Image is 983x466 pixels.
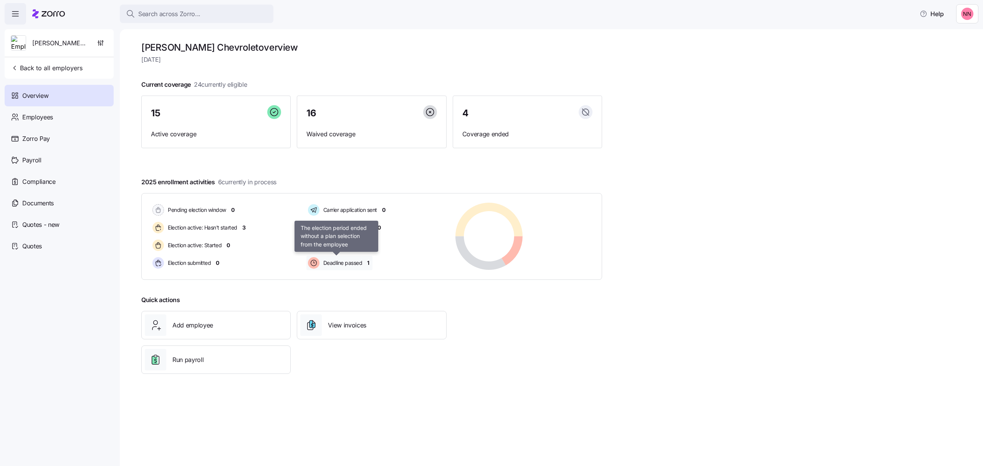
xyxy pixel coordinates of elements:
[172,355,204,365] span: Run payroll
[141,295,180,305] span: Quick actions
[172,321,213,330] span: Add employee
[961,8,973,20] img: 37cb906d10cb440dd1cb011682786431
[920,9,944,18] span: Help
[913,6,950,21] button: Help
[216,259,219,267] span: 0
[321,206,377,214] span: Carrier application sent
[321,259,362,267] span: Deadline passed
[22,91,48,101] span: Overview
[462,109,468,118] span: 4
[306,129,437,139] span: Waived coverage
[138,9,200,19] span: Search across Zorro...
[165,224,237,231] span: Election active: Hasn't started
[321,224,372,231] span: Enrollment confirmed
[231,206,235,214] span: 0
[462,129,592,139] span: Coverage ended
[22,198,54,208] span: Documents
[382,206,386,214] span: 0
[218,177,276,187] span: 6 currently in process
[11,36,26,51] img: Employer logo
[165,259,211,267] span: Election submitted
[141,55,602,64] span: [DATE]
[5,214,114,235] a: Quotes - new
[141,41,602,53] h1: [PERSON_NAME] Chevrolet overview
[141,80,247,89] span: Current coverage
[5,106,114,128] a: Employees
[367,259,369,267] span: 1
[22,155,41,165] span: Payroll
[22,112,53,122] span: Employees
[5,171,114,192] a: Compliance
[8,60,86,76] button: Back to all employers
[194,80,247,89] span: 24 currently eligible
[165,241,222,249] span: Election active: Started
[22,220,60,230] span: Quotes - new
[151,129,281,139] span: Active coverage
[11,63,83,73] span: Back to all employers
[22,177,56,187] span: Compliance
[5,128,114,149] a: Zorro Pay
[5,149,114,171] a: Payroll
[5,235,114,257] a: Quotes
[22,134,50,144] span: Zorro Pay
[377,224,381,231] span: 0
[321,241,361,249] span: Waived election
[328,321,366,330] span: View invoices
[120,5,273,23] button: Search across Zorro...
[242,224,246,231] span: 3
[151,109,160,118] span: 15
[306,109,316,118] span: 16
[5,85,114,106] a: Overview
[165,206,226,214] span: Pending election window
[5,192,114,214] a: Documents
[365,241,369,249] span: 2
[141,177,276,187] span: 2025 enrollment activities
[32,38,88,48] span: [PERSON_NAME] Chevrolet
[22,241,42,251] span: Quotes
[227,241,230,249] span: 0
